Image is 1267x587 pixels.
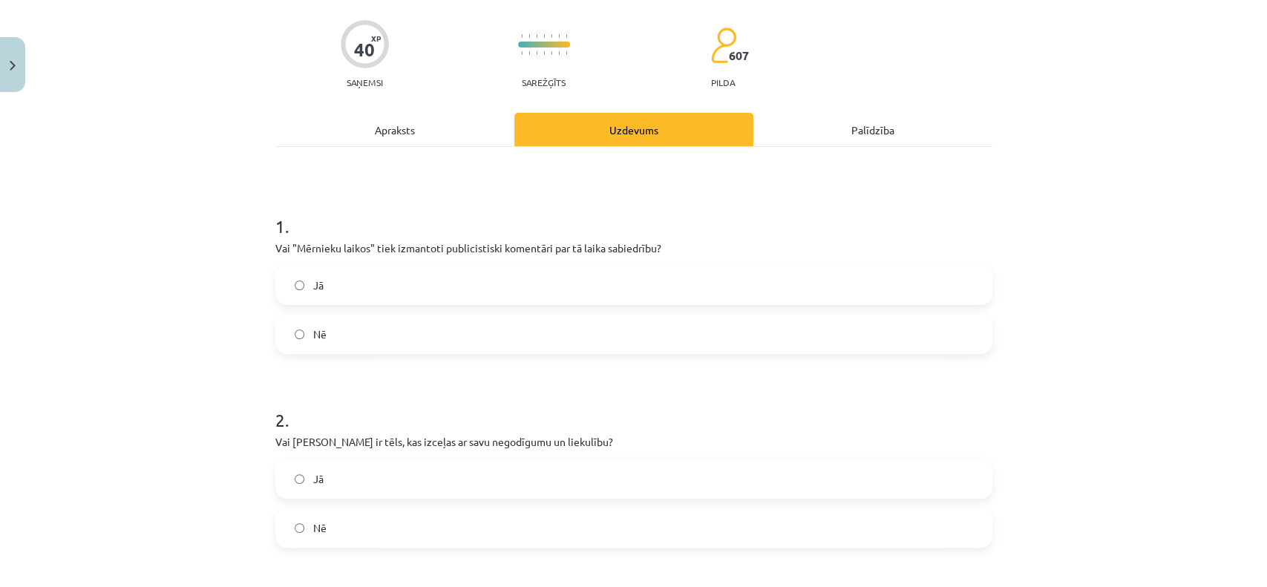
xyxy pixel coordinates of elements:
img: students-c634bb4e5e11cddfef0936a35e636f08e4e9abd3cc4e673bd6f9a4125e45ecb1.svg [710,27,736,64]
img: icon-short-line-57e1e144782c952c97e751825c79c345078a6d821885a25fce030b3d8c18986b.svg [528,34,530,38]
img: icon-short-line-57e1e144782c952c97e751825c79c345078a6d821885a25fce030b3d8c18986b.svg [521,51,523,55]
img: icon-short-line-57e1e144782c952c97e751825c79c345078a6d821885a25fce030b3d8c18986b.svg [543,34,545,38]
img: icon-short-line-57e1e144782c952c97e751825c79c345078a6d821885a25fce030b3d8c18986b.svg [566,51,567,55]
input: Jā [295,281,304,290]
input: Nē [295,523,304,533]
img: icon-short-line-57e1e144782c952c97e751825c79c345078a6d821885a25fce030b3d8c18986b.svg [551,51,552,55]
div: Apraksts [275,113,514,146]
img: icon-short-line-57e1e144782c952c97e751825c79c345078a6d821885a25fce030b3d8c18986b.svg [536,51,537,55]
input: Nē [295,329,304,339]
div: 40 [354,39,375,60]
input: Jā [295,474,304,484]
span: Nē [313,520,327,536]
p: Sarežģīts [522,77,566,88]
img: icon-short-line-57e1e144782c952c97e751825c79c345078a6d821885a25fce030b3d8c18986b.svg [551,34,552,38]
img: icon-close-lesson-0947bae3869378f0d4975bcd49f059093ad1ed9edebbc8119c70593378902aed.svg [10,61,16,70]
span: 607 [729,49,749,62]
h1: 1 . [275,190,992,236]
p: Saņemsi [341,77,389,88]
img: icon-short-line-57e1e144782c952c97e751825c79c345078a6d821885a25fce030b3d8c18986b.svg [566,34,567,38]
span: Jā [313,471,324,487]
span: Nē [313,327,327,342]
img: icon-short-line-57e1e144782c952c97e751825c79c345078a6d821885a25fce030b3d8c18986b.svg [558,34,560,38]
img: icon-short-line-57e1e144782c952c97e751825c79c345078a6d821885a25fce030b3d8c18986b.svg [543,51,545,55]
p: Vai "Mērnieku laikos" tiek izmantoti publicistiski komentāri par tā laika sabiedrību? [275,240,992,256]
div: Palīdzība [753,113,992,146]
span: XP [371,34,381,42]
img: icon-short-line-57e1e144782c952c97e751825c79c345078a6d821885a25fce030b3d8c18986b.svg [528,51,530,55]
p: pilda [711,77,735,88]
img: icon-short-line-57e1e144782c952c97e751825c79c345078a6d821885a25fce030b3d8c18986b.svg [558,51,560,55]
img: icon-short-line-57e1e144782c952c97e751825c79c345078a6d821885a25fce030b3d8c18986b.svg [536,34,537,38]
div: Uzdevums [514,113,753,146]
p: Vai [PERSON_NAME] ir tēls, kas izceļas ar savu negodīgumu un liekulību? [275,434,992,450]
span: Jā [313,278,324,293]
h1: 2 . [275,384,992,430]
img: icon-short-line-57e1e144782c952c97e751825c79c345078a6d821885a25fce030b3d8c18986b.svg [521,34,523,38]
